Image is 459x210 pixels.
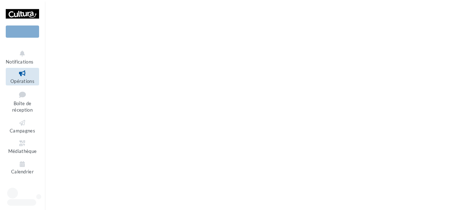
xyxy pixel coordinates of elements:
span: Opérations [10,78,34,84]
a: Médiathèque [6,138,39,155]
span: Médiathèque [8,148,37,154]
div: Nouvelle campagne [6,25,39,38]
span: Notifications [6,59,33,65]
a: Campagnes [6,117,39,135]
span: Calendrier [11,169,34,175]
span: Boîte de réception [12,101,33,113]
span: Campagnes [10,128,35,134]
a: Opérations [6,68,39,85]
a: Boîte de réception [6,88,39,115]
a: Calendrier [6,159,39,176]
